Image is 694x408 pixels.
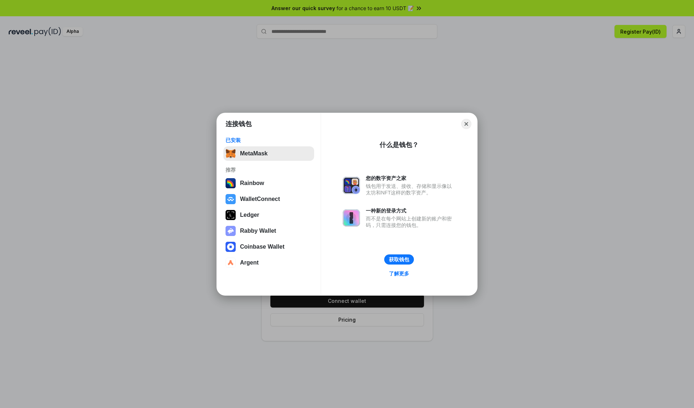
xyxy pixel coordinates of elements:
[226,242,236,252] img: svg+xml,%3Csvg%20width%3D%2228%22%20height%3D%2228%22%20viewBox%3D%220%200%2028%2028%22%20fill%3D...
[389,256,409,263] div: 获取钱包
[343,177,360,194] img: svg+xml,%3Csvg%20xmlns%3D%22http%3A%2F%2Fwww.w3.org%2F2000%2Fsvg%22%20fill%3D%22none%22%20viewBox...
[223,240,314,254] button: Coinbase Wallet
[226,120,252,128] h1: 连接钱包
[226,258,236,268] img: svg+xml,%3Csvg%20width%3D%2228%22%20height%3D%2228%22%20viewBox%3D%220%200%2028%2028%22%20fill%3D...
[461,119,471,129] button: Close
[223,192,314,206] button: WalletConnect
[226,178,236,188] img: svg+xml,%3Csvg%20width%3D%22120%22%20height%3D%22120%22%20viewBox%3D%220%200%20120%20120%22%20fil...
[343,209,360,227] img: svg+xml,%3Csvg%20xmlns%3D%22http%3A%2F%2Fwww.w3.org%2F2000%2Fsvg%22%20fill%3D%22none%22%20viewBox...
[226,226,236,236] img: svg+xml,%3Csvg%20xmlns%3D%22http%3A%2F%2Fwww.w3.org%2F2000%2Fsvg%22%20fill%3D%22none%22%20viewBox...
[366,215,455,228] div: 而不是在每个网站上创建新的账户和密码，只需连接您的钱包。
[366,183,455,196] div: 钱包用于发送、接收、存储和显示像以太坊和NFT这样的数字资产。
[389,270,409,277] div: 了解更多
[223,224,314,238] button: Rabby Wallet
[240,259,259,266] div: Argent
[366,207,455,214] div: 一种新的登录方式
[366,175,455,181] div: 您的数字资产之家
[385,269,414,278] a: 了解更多
[226,210,236,220] img: svg+xml,%3Csvg%20xmlns%3D%22http%3A%2F%2Fwww.w3.org%2F2000%2Fsvg%22%20width%3D%2228%22%20height%3...
[240,180,264,186] div: Rainbow
[240,196,280,202] div: WalletConnect
[223,208,314,222] button: Ledger
[240,244,284,250] div: Coinbase Wallet
[223,255,314,270] button: Argent
[223,176,314,190] button: Rainbow
[226,149,236,159] img: svg+xml,%3Csvg%20fill%3D%22none%22%20height%3D%2233%22%20viewBox%3D%220%200%2035%2033%22%20width%...
[226,167,312,173] div: 推荐
[240,212,259,218] div: Ledger
[226,137,312,143] div: 已安装
[240,228,276,234] div: Rabby Wallet
[240,150,267,157] div: MetaMask
[384,254,414,265] button: 获取钱包
[226,194,236,204] img: svg+xml,%3Csvg%20width%3D%2228%22%20height%3D%2228%22%20viewBox%3D%220%200%2028%2028%22%20fill%3D...
[380,141,419,149] div: 什么是钱包？
[223,146,314,161] button: MetaMask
